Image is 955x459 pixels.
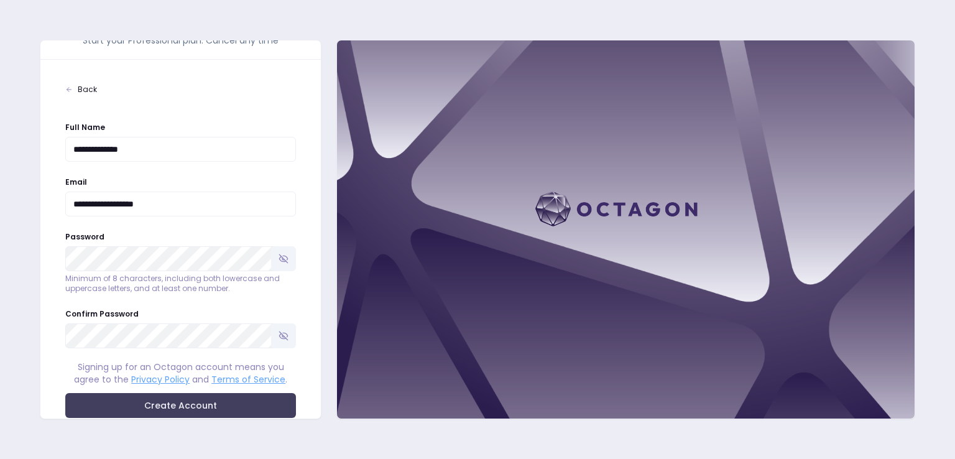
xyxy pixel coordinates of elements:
label: Email [65,177,87,187]
label: Confirm Password [65,308,139,319]
p: Minimum of 8 characters, including both lowercase and uppercase letters, and at least one number. [65,274,296,294]
a: Terms of Service [211,373,285,386]
div: Signing up for an Octagon account means you agree to the and . [65,361,296,386]
span: Back [78,85,97,95]
label: Full Name [65,122,105,132]
button: Create Account [65,393,296,418]
p: Start your Professional plan. Cancel any time [65,34,296,47]
label: Password [65,231,104,242]
a: Back [65,85,296,95]
a: Privacy Policy [131,373,190,386]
